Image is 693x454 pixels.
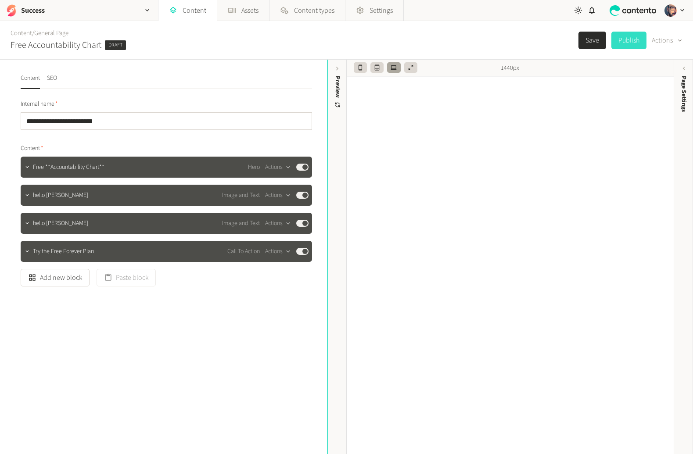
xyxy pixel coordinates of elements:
[265,246,291,257] button: Actions
[611,32,646,49] button: Publish
[248,163,260,172] span: Hero
[32,29,34,38] span: /
[21,74,40,89] button: Content
[664,4,677,17] img: Josh Angell
[33,163,104,172] span: Free **Accountability Chart**
[333,76,342,109] div: Preview
[11,29,32,38] a: Content
[227,247,260,256] span: Call To Action
[265,190,291,200] button: Actions
[222,191,260,200] span: Image and Text
[47,74,57,89] button: SEO
[294,5,334,16] span: Content types
[5,4,18,17] img: Success
[578,32,606,49] button: Save
[33,247,94,256] span: Try the Free Forever Plan
[34,29,68,38] a: General Page
[21,100,58,109] span: Internal name
[652,32,682,49] button: Actions
[370,5,393,16] span: Settings
[21,269,90,286] button: Add new block
[21,144,43,153] span: Content
[265,218,291,229] button: Actions
[679,76,689,112] span: Page Settings
[97,269,156,286] button: Paste block
[265,162,291,172] button: Actions
[33,219,88,228] span: hello mari
[21,5,45,16] h2: Success
[33,191,88,200] span: hello mari
[105,40,126,50] span: Draft
[11,39,101,52] h2: Free Accountability Chart
[501,64,519,73] span: 1440px
[222,219,260,228] span: Image and Text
